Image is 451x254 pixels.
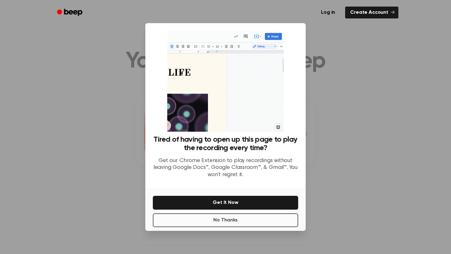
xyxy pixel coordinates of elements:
button: Get It Now [153,196,298,210]
img: Beep extension in action [167,31,283,132]
a: Log in [315,5,341,20]
a: Beep [53,7,88,19]
a: Create Account [345,7,398,18]
p: Get our Chrome Extension to play recordings without leaving Google Docs™, Google Classroom™, & Gm... [153,157,298,179]
h3: Tired of having to open up this page to play the recording every time? [153,135,298,152]
button: No Thanks [153,213,298,227]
